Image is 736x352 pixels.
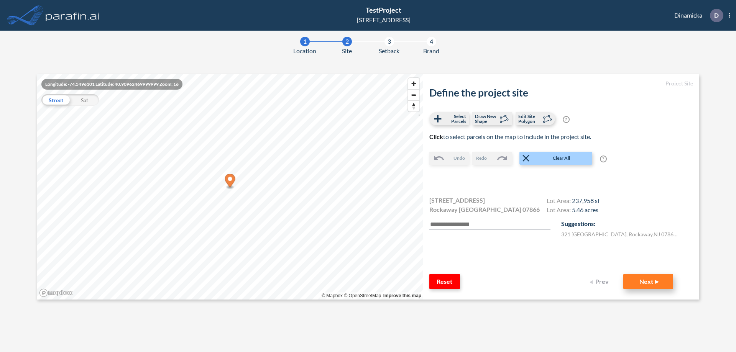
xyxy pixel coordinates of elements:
span: Undo [453,155,465,162]
span: Reset bearing to north [408,101,419,111]
span: Draw New Shape [475,114,498,124]
b: Click [429,133,443,140]
label: 321 [GEOGRAPHIC_DATA] , Rockaway , NJ 07866 , US [561,230,680,238]
span: Select Parcels [444,114,466,124]
button: Zoom out [408,89,419,100]
div: [STREET_ADDRESS] [357,15,411,25]
span: TestProject [366,6,401,14]
span: 5.46 acres [572,206,598,213]
button: Reset bearing to north [408,100,419,111]
div: 1 [300,37,310,46]
button: Clear All [519,152,592,165]
h5: Project Site [429,80,693,87]
span: ? [563,116,570,123]
button: Zoom in [408,78,419,89]
h4: Lot Area: [547,197,600,206]
div: Sat [70,94,99,106]
p: Suggestions: [561,219,693,228]
span: to select parcels on the map to include in the project site. [429,133,591,140]
span: [STREET_ADDRESS] [429,196,485,205]
button: Reset [429,274,460,289]
div: 4 [427,37,436,46]
button: Next [623,274,673,289]
canvas: Map [37,74,423,300]
div: Longitude: -74.5496101 Latitude: 40.90962469999999 Zoom: 16 [41,79,182,90]
a: Improve this map [383,293,421,298]
span: ? [600,156,607,162]
a: OpenStreetMap [344,293,381,298]
span: Location [293,46,316,56]
span: Site [342,46,352,56]
span: Zoom out [408,90,419,100]
h4: Lot Area: [547,206,600,215]
div: Dinamicka [663,9,730,22]
div: 2 [342,37,352,46]
div: 3 [384,37,394,46]
div: Map marker [225,174,235,190]
img: logo [44,8,101,23]
span: Clear All [532,155,591,162]
span: Edit Site Polygon [518,114,541,124]
div: Street [41,94,70,106]
button: Redo [472,152,512,165]
p: D [714,12,719,19]
span: 237,958 sf [572,197,600,204]
span: Rockaway [GEOGRAPHIC_DATA] 07866 [429,205,540,214]
button: Prev [585,274,616,289]
span: Redo [476,155,487,162]
h2: Define the project site [429,87,693,99]
a: Mapbox [322,293,343,298]
span: Setback [379,46,399,56]
span: Brand [423,46,439,56]
button: Undo [429,152,469,165]
a: Mapbox homepage [39,288,73,297]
